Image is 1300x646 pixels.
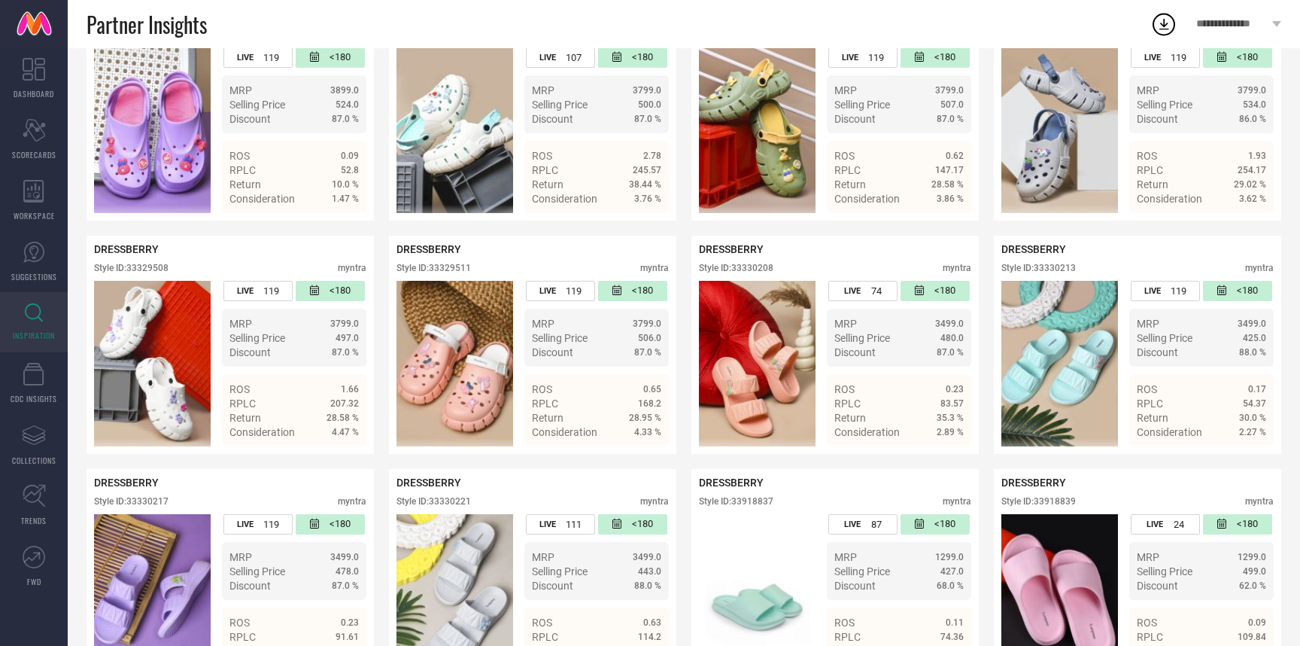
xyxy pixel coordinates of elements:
span: 88.0 % [634,580,661,591]
div: Style ID: 33330221 [396,496,471,507]
div: Number of days since the style was first listed on the platform [296,281,365,301]
span: LIVE [539,520,556,529]
span: ROS [229,383,250,395]
span: 38.44 % [629,179,661,190]
span: RPLC [834,164,861,176]
img: Style preview image [94,281,211,446]
span: 28.58 % [327,413,359,423]
div: Number of days since the style was first listed on the platform [598,281,667,301]
span: DASHBOARD [14,88,54,99]
span: Return [834,178,866,190]
span: Discount [229,580,271,592]
div: Number of days the style has been live on the platform [526,47,595,68]
span: 88.0 % [1239,347,1266,358]
span: 87.0 % [937,347,964,358]
span: 87.0 % [332,580,359,591]
span: 30.0 % [1239,413,1266,423]
span: Consideration [834,426,900,438]
span: Consideration [834,193,900,205]
span: Discount [1137,346,1178,358]
div: Number of days the style has been live on the platform [526,281,595,301]
div: Style ID: 33329511 [396,263,471,273]
div: Number of days since the style was first listed on the platform [1203,47,1272,68]
span: 4.47 % [332,427,359,437]
a: Details [1217,453,1266,465]
span: 3.86 % [937,193,964,204]
span: Consideration [229,193,295,205]
span: Details [627,220,661,232]
span: COLLECTIONS [12,455,56,466]
div: myntra [640,263,669,273]
img: Style preview image [94,47,211,213]
span: RPLC [532,398,558,410]
span: Discount [834,113,876,125]
span: <180 [1237,51,1258,64]
div: Style ID: 33330213 [1001,263,1076,273]
span: 3799.0 [633,85,661,96]
div: Click to view image [699,281,816,446]
span: DRESSBERRY [699,477,764,489]
span: Return [532,412,563,424]
img: Style preview image [396,281,513,446]
span: 425.0 [1243,333,1266,343]
span: 87.0 % [332,114,359,124]
span: RPLC [1137,631,1163,643]
div: Click to view image [699,47,816,213]
span: Return [834,412,866,424]
img: Style preview image [699,47,816,213]
span: DRESSBERRY [1001,243,1066,255]
span: MRP [229,551,252,563]
span: 0.62 [946,151,964,161]
div: myntra [1245,496,1274,507]
span: 478.0 [336,566,359,577]
span: 119 [263,519,279,530]
span: Discount [834,346,876,358]
div: Number of days since the style was first listed on the platform [1203,514,1272,535]
span: 0.23 [341,617,359,628]
div: Number of days since the style was first listed on the platform [296,514,365,535]
span: Return [229,412,261,424]
span: 86.0 % [1239,114,1266,124]
span: TRENDS [21,515,47,526]
span: DRESSBERRY [94,477,159,489]
span: Details [930,453,964,465]
span: Selling Price [229,565,285,577]
span: 107 [566,52,582,63]
span: Selling Price [834,332,890,344]
div: Click to view image [94,281,211,446]
span: 83.57 [940,398,964,409]
span: 147.17 [935,165,964,175]
span: <180 [632,518,653,531]
div: Number of days since the style was first listed on the platform [901,514,970,535]
span: Return [229,178,261,190]
span: Discount [229,113,271,125]
a: Details [310,220,359,232]
span: LIVE [237,53,254,62]
span: Discount [834,580,876,592]
a: Details [915,220,964,232]
span: 119 [868,52,884,63]
span: Selling Price [229,332,285,344]
span: 245.57 [633,165,661,175]
span: Consideration [229,426,295,438]
div: myntra [943,496,971,507]
span: 443.0 [638,566,661,577]
span: 119 [1171,52,1186,63]
span: <180 [934,518,955,531]
span: FWD [27,576,41,587]
span: 0.63 [643,617,661,628]
span: 3499.0 [1238,318,1266,329]
span: 87.0 % [634,347,661,358]
span: 207.32 [330,398,359,409]
span: RPLC [834,398,861,410]
span: <180 [632,51,653,64]
span: SUGGESTIONS [11,271,57,282]
span: LIVE [844,520,861,529]
span: 24 [1174,519,1184,530]
span: 427.0 [940,566,964,577]
div: Number of days the style has been live on the platform [223,47,293,68]
span: 507.0 [940,99,964,110]
span: 1.47 % [332,193,359,204]
span: ROS [532,617,552,629]
div: Click to view image [94,47,211,213]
